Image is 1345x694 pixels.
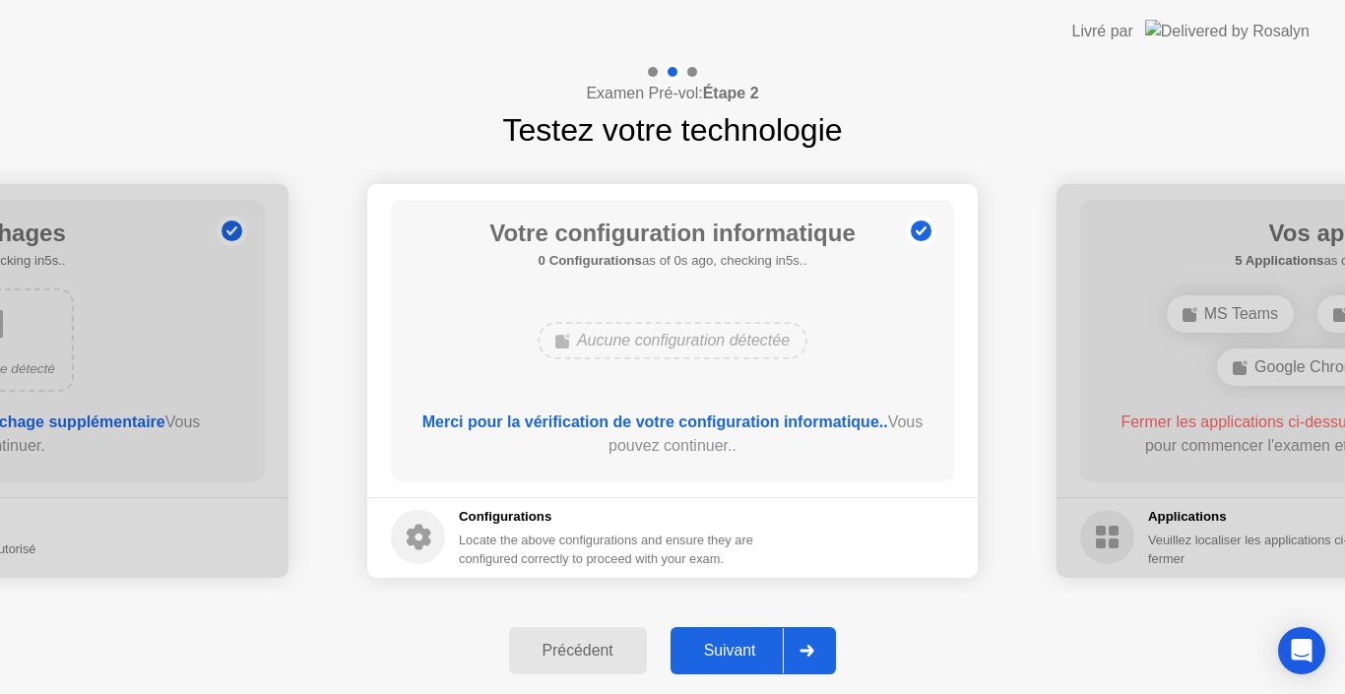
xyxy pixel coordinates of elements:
[489,251,856,271] h5: as of 0s ago, checking in5s..
[502,106,842,154] h1: Testez votre technologie
[419,410,927,458] div: Vous pouvez continuer..
[422,413,888,430] b: Merci pour la vérification de votre configuration informatique..
[703,85,759,101] b: Étape 2
[676,642,784,660] div: Suivant
[509,627,647,674] button: Précédent
[538,322,807,359] div: Aucune configuration détectée
[459,507,757,527] h5: Configurations
[1145,20,1310,42] img: Delivered by Rosalyn
[515,642,641,660] div: Précédent
[1278,627,1325,674] div: Open Intercom Messenger
[586,82,758,105] h4: Examen Pré-vol:
[489,216,856,251] h1: Votre configuration informatique
[459,531,757,568] div: Locate the above configurations and ensure they are configured correctly to proceed with your exam.
[539,253,642,268] b: 0 Configurations
[671,627,837,674] button: Suivant
[1072,20,1133,43] div: Livré par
